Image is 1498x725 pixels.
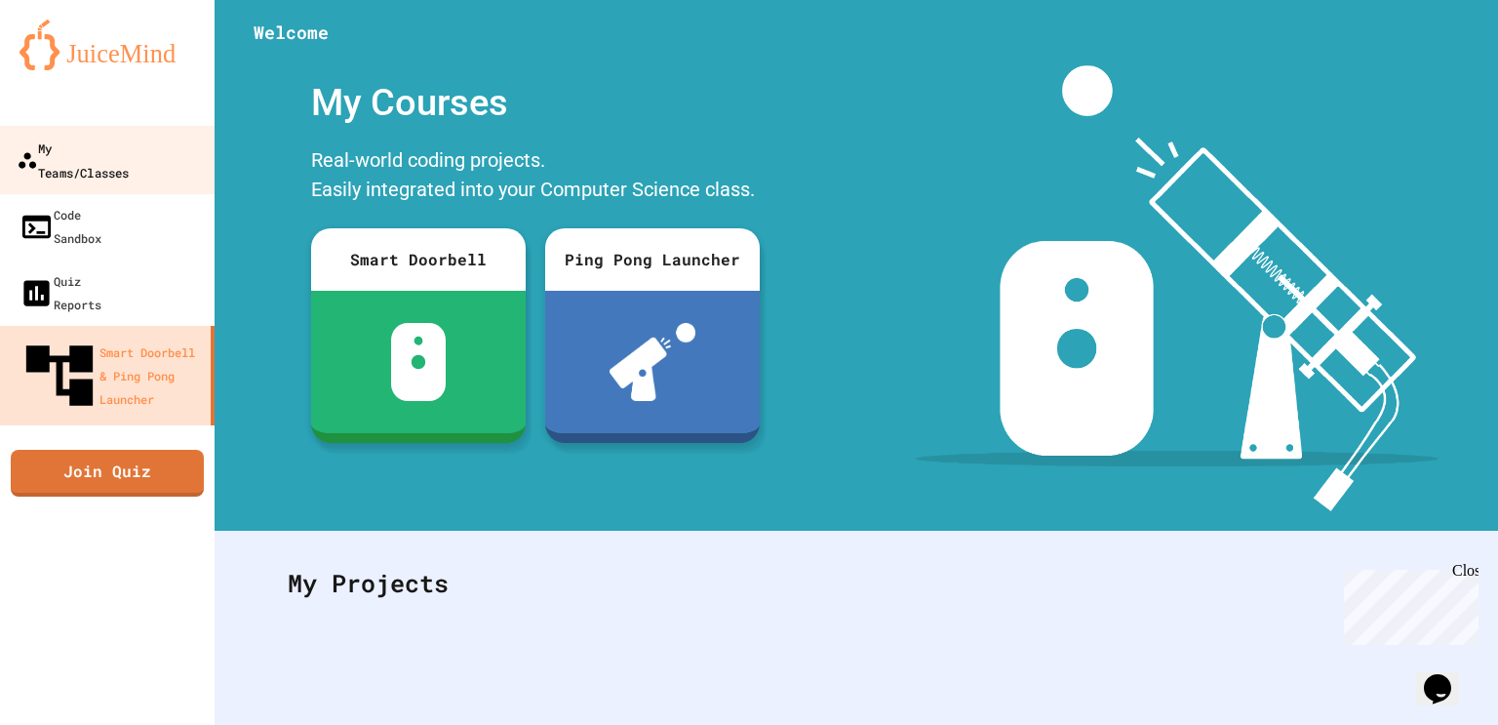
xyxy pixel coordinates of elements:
[20,336,203,416] div: Smart Doorbell & Ping Pong Launcher
[8,8,135,124] div: Chat with us now!Close
[268,545,1444,622] div: My Projects
[610,323,696,401] img: ppl-with-ball.png
[545,228,760,291] div: Ping Pong Launcher
[17,136,129,183] div: My Teams/Classes
[301,141,769,214] div: Real-world coding projects. Easily integrated into your Computer Science class.
[20,203,101,250] div: Code Sandbox
[311,228,526,291] div: Smart Doorbell
[916,65,1439,511] img: banner-image-my-projects.png
[1416,647,1478,705] iframe: chat widget
[301,65,769,141] div: My Courses
[20,269,101,316] div: Quiz Reports
[20,20,195,70] img: logo-orange.svg
[1336,562,1478,645] iframe: chat widget
[11,450,204,497] a: Join Quiz
[391,323,447,401] img: sdb-white.svg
